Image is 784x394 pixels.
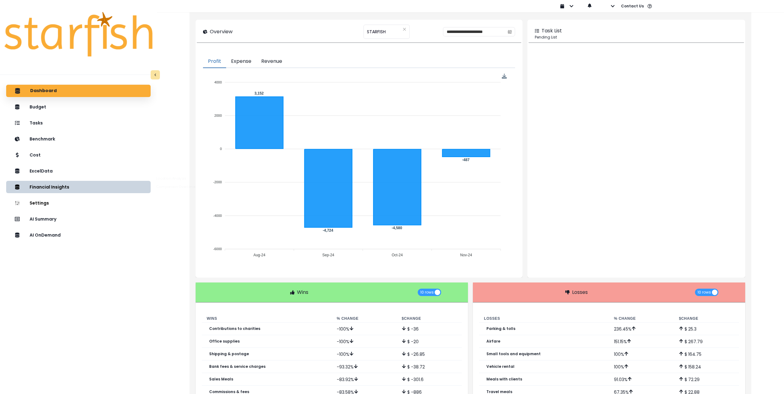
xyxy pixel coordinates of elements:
p: Pending List [535,35,738,40]
p: Sales Meals [209,377,233,381]
td: 236.45 % [609,323,674,335]
td: $ 164.75 [674,348,739,360]
p: Small tools and equipment [486,352,541,356]
button: Revenue [256,55,287,68]
button: Location Analysis [153,175,209,183]
td: $ -20 [397,335,462,348]
td: 100 % [609,348,674,360]
button: AI OnDemand [6,229,151,241]
button: Comparison Overtime [153,183,209,191]
svg: close [403,27,406,31]
p: Travel meals [486,390,512,394]
span: 10 rows [697,289,711,296]
tspan: 2000 [214,114,222,117]
p: Benchmark [30,136,55,142]
tspan: Nov-24 [460,253,472,258]
td: $ 72.29 [674,373,739,386]
p: Shipping & postage [209,352,249,356]
p: Commissions & fees [209,390,249,394]
th: % Change [609,315,674,323]
button: Dashboard [6,85,151,97]
tspan: -6000 [213,247,222,251]
p: AI Summary [30,217,56,222]
span: 10 rows [420,289,434,296]
tspan: Oct-24 [392,253,403,258]
td: -100 % [332,323,397,335]
button: AI Summary [6,213,151,225]
button: Benchmark [6,133,151,145]
button: Settings [6,197,151,209]
td: $ 267.79 [674,335,739,348]
td: 100 % [609,360,674,373]
p: Contributions to charities [209,327,260,331]
p: Overview [210,28,233,35]
td: -93.32 % [332,360,397,373]
button: Financial Insights [6,181,151,193]
p: Wins [297,289,308,296]
div: Menu [502,74,507,79]
td: $ -38.72 [397,360,462,373]
th: Losses [479,315,609,323]
td: -83.92 % [332,373,397,386]
p: Meals with clients [486,377,522,381]
p: AI OnDemand [30,233,61,238]
th: $ Change [674,315,739,323]
tspan: Aug-24 [254,253,266,258]
button: ExcelData [6,165,151,177]
p: ExcelData [30,169,53,174]
button: Cost [6,149,151,161]
img: Download Profit [502,74,507,79]
th: Wins [202,315,332,323]
button: Tasks [6,117,151,129]
button: Expense [226,55,256,68]
p: Cost [30,152,41,158]
p: Parking & tolls [486,327,515,331]
td: $ 25.3 [674,323,739,335]
p: Task List [542,27,562,35]
th: $ Change [397,315,462,323]
tspan: 0 [220,147,222,151]
span: STARFISH [367,25,386,38]
td: $ -36 [397,323,462,335]
button: Profit [203,55,226,68]
p: Budget [30,104,46,110]
p: Airfare [486,339,500,343]
p: Bank fees & service charges [209,364,266,369]
p: Vehicle rental [486,364,514,369]
tspan: Sep-24 [323,253,335,258]
td: -100 % [332,335,397,348]
td: $ -26.85 [397,348,462,360]
p: Dashboard [30,88,57,94]
svg: calendar [508,30,512,34]
td: 91.03 % [609,373,674,386]
p: Tasks [30,120,43,126]
tspan: 4000 [214,80,222,84]
th: % Change [332,315,397,323]
td: -100 % [332,348,397,360]
td: $ -301.6 [397,373,462,386]
tspan: -4000 [213,214,222,217]
button: Clear [403,26,406,32]
p: Office supplies [209,339,240,343]
td: $ 158.24 [674,360,739,373]
td: 151.15 % [609,335,674,348]
p: Losses [572,289,588,296]
button: Budget [6,101,151,113]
